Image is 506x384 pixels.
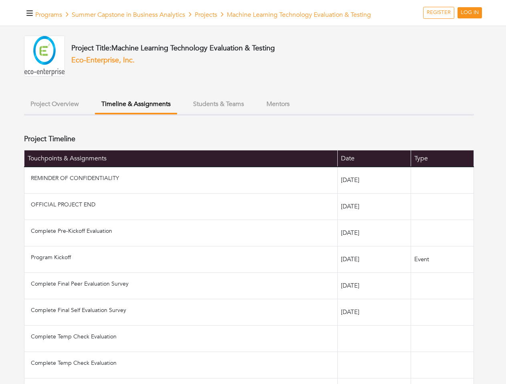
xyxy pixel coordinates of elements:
p: Complete Pre-Kickoff Evaluation [31,227,334,235]
a: Programs [35,10,62,19]
p: Complete Final Peer Evaluation Survey [31,280,334,288]
td: [DATE] [337,193,411,220]
td: Event [411,246,474,272]
th: Touchpoints & Assignments [24,150,338,167]
td: [DATE] [337,299,411,325]
td: [DATE] [337,272,411,299]
p: Complete Temp Check Evaluation [31,332,334,341]
button: Mentors [260,96,296,113]
a: REGISTER [423,7,454,19]
h4: Project Title: [71,44,275,53]
h4: Project Timeline [24,135,75,144]
a: LOG IN [458,7,482,18]
span: Machine Learning Technology Evaluation & Testing [227,10,371,19]
a: Projects [195,10,217,19]
button: Students & Teams [187,96,250,113]
td: [DATE] [337,220,411,246]
th: Date [337,150,411,167]
a: Eco-Enterprise, Inc. [71,55,135,65]
td: [DATE] [337,246,411,272]
p: REMINDER OF CONFIDENTIALITY [31,174,334,182]
p: OFFICIAL PROJECT END [31,200,334,209]
img: eco-enterprise_Logo_vf.jpeg [24,36,65,76]
button: Project Overview [24,96,85,113]
span: Machine Learning Technology Evaluation & Testing [111,43,275,53]
p: Program Kickoff [31,253,334,262]
th: Type [411,150,474,167]
a: Summer Capstone in Business Analytics [72,10,185,19]
td: [DATE] [337,167,411,194]
button: Timeline & Assignments [95,96,177,114]
p: Complete Final Self Evaluation Survey [31,306,334,314]
p: Complete Temp Check Evaluation [31,359,334,367]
